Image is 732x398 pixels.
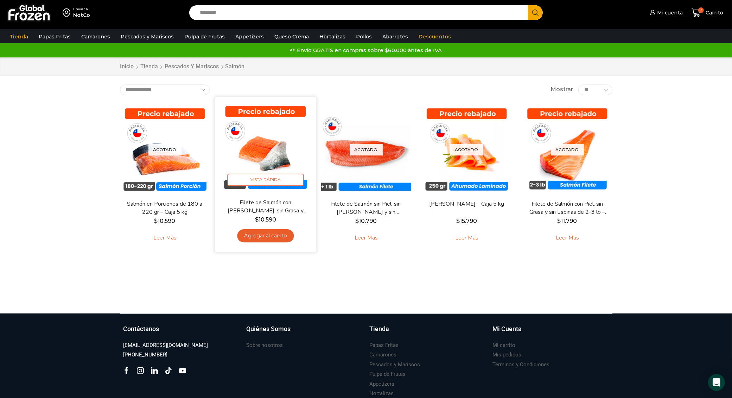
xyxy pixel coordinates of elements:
[450,144,483,155] p: Agotado
[123,324,240,341] a: Contáctanos
[78,30,114,43] a: Camarones
[123,324,159,334] h3: Contáctanos
[370,371,406,378] h3: Pulpa de Frutas
[355,218,359,224] span: $
[370,390,394,397] h3: Hortalizas
[140,63,159,71] a: Tienda
[708,374,725,391] div: Open Intercom Messenger
[237,229,294,242] a: Agregar al carrito: “Filete de Salmón con Piel, sin Grasa y sin Espinas 1-2 lb – Caja 10 Kg”
[325,200,406,216] a: Filete de Salmón sin Piel, sin [PERSON_NAME] y sin [PERSON_NAME] – Caja 10 Kg
[6,30,32,43] a: Tienda
[271,30,312,43] a: Queso Crema
[444,231,489,245] a: Leé más sobre “Salmón Ahumado Laminado - Caja 5 kg”
[120,85,210,95] select: Pedido de la tienda
[352,30,375,43] a: Pollos
[415,30,454,43] a: Descuentos
[123,341,208,350] a: [EMAIL_ADDRESS][DOMAIN_NAME]
[123,342,208,349] h3: [EMAIL_ADDRESS][DOMAIN_NAME]
[73,12,90,19] div: NotCo
[344,231,388,245] a: Leé más sobre “Filete de Salmón sin Piel, sin Grasa y sin Espinas – Caja 10 Kg”
[247,324,291,334] h3: Quiénes Somos
[648,6,683,20] a: Mi cuenta
[493,324,522,334] h3: Mi Cuenta
[355,218,377,224] bdi: 10.790
[493,351,522,359] h3: Mis pedidos
[550,86,573,94] span: Mostrar
[316,30,349,43] a: Hortalizas
[370,369,406,379] a: Pulpa de Frutas
[370,324,486,341] a: Tienda
[165,63,219,71] a: Pescados y Mariscos
[370,324,389,334] h3: Tienda
[117,30,177,43] a: Pescados y Mariscos
[379,30,412,43] a: Abarrotes
[690,5,725,21] a: 3 Carrito
[123,351,168,359] h3: [PHONE_NUMBER]
[456,218,460,224] span: $
[35,30,74,43] a: Papas Fritas
[247,324,363,341] a: Quiénes Somos
[154,218,158,224] span: $
[528,5,543,20] button: Search button
[456,218,477,224] bdi: 15.790
[493,342,516,349] h3: Mi carrito
[247,341,283,350] a: Sobre nosotros
[224,198,306,215] a: Filete de Salmón con [PERSON_NAME], sin Grasa y sin Espinas 1-2 lb – Caja 10 Kg
[227,174,304,186] span: Vista Rápida
[350,144,383,155] p: Agotado
[558,218,577,224] bdi: 11.790
[704,9,723,16] span: Carrito
[558,218,561,224] span: $
[181,30,228,43] a: Pulpa de Frutas
[493,350,522,360] a: Mis pedidos
[154,218,176,224] bdi: 10.590
[124,200,205,216] a: Salmón en Porciones de 180 a 220 gr – Caja 5 kg
[493,341,516,350] a: Mi carrito
[655,9,683,16] span: Mi cuenta
[551,144,584,155] p: Agotado
[73,7,90,12] div: Enviar a
[493,361,550,368] h3: Términos y Condiciones
[426,200,507,208] a: [PERSON_NAME] – Caja 5 kg
[370,361,420,368] h3: Pescados y Mariscos
[120,63,245,71] nav: Breadcrumb
[63,7,73,19] img: address-field-icon.svg
[255,216,258,223] span: $
[123,350,168,360] a: [PHONE_NUMBER]
[370,360,420,369] a: Pescados y Mariscos
[698,7,704,13] span: 3
[370,350,397,360] a: Camarones
[370,380,395,388] h3: Appetizers
[247,342,283,349] h3: Sobre nosotros
[493,324,609,341] a: Mi Cuenta
[370,342,399,349] h3: Papas Fritas
[370,351,397,359] h3: Camarones
[527,200,607,216] a: Filete de Salmón con Piel, sin Grasa y sin Espinas de 2-3 lb – Premium – Caja 10 kg
[370,341,399,350] a: Papas Fritas
[545,231,590,245] a: Leé más sobre “Filete de Salmón con Piel, sin Grasa y sin Espinas de 2-3 lb - Premium - Caja 10 kg”
[148,144,182,155] p: Agotado
[370,379,395,389] a: Appetizers
[255,216,276,223] bdi: 10.590
[493,360,550,369] a: Términos y Condiciones
[142,231,187,245] a: Leé más sobre “Salmón en Porciones de 180 a 220 gr - Caja 5 kg”
[232,30,267,43] a: Appetizers
[225,63,245,70] h1: Salmón
[120,63,134,71] a: Inicio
